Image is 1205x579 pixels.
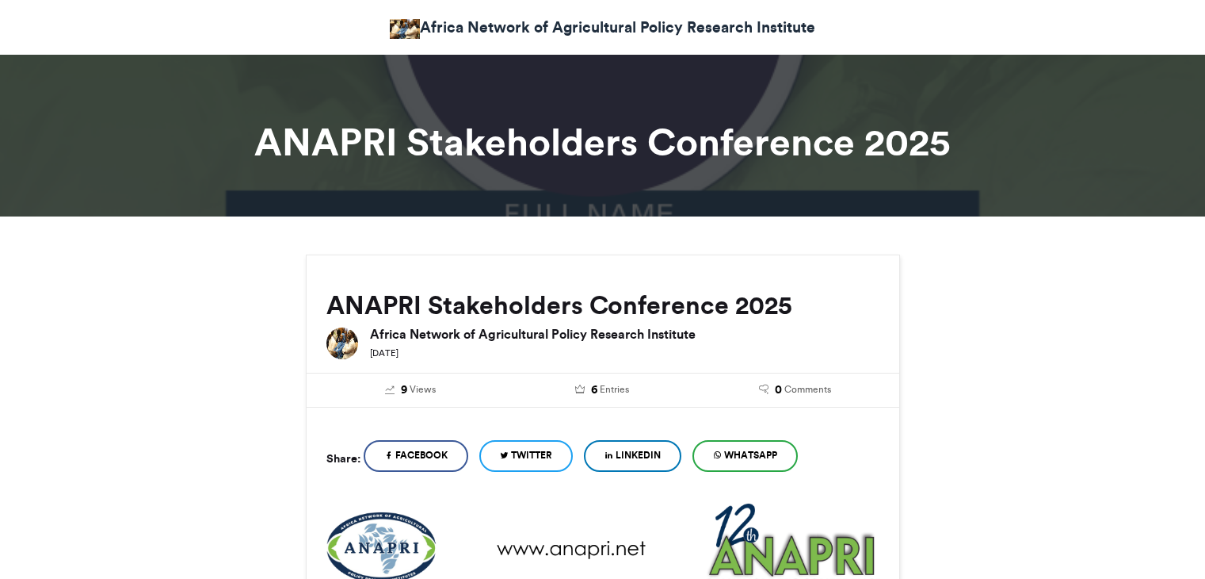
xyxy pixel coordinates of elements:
[479,440,573,472] a: Twitter
[784,382,831,397] span: Comments
[410,382,436,397] span: Views
[711,382,879,399] a: 0 Comments
[395,448,448,462] span: Facebook
[511,448,552,462] span: Twitter
[326,448,360,469] h5: Share:
[401,382,407,399] span: 9
[591,382,597,399] span: 6
[584,440,681,472] a: LinkedIn
[692,440,798,472] a: WhatsApp
[518,382,687,399] a: 6 Entries
[370,347,398,359] small: [DATE]
[600,382,629,397] span: Entries
[390,16,815,39] a: Africa Network of Agricultural Policy Research Institute
[326,382,495,399] a: 9 Views
[616,448,661,462] span: LinkedIn
[326,291,879,320] h2: ANAPRI Stakeholders Conference 2025
[390,19,420,39] img: Africa Network of Agricultural Policy Research Institute
[775,382,782,399] span: 0
[370,328,879,340] h6: Africa Network of Agricultural Policy Research Institute
[163,123,1043,161] h1: ANAPRI Stakeholders Conference 2025
[326,328,358,359] img: Africa Network of Agricultural Policy Research Institute
[364,440,468,472] a: Facebook
[724,448,777,462] span: WhatsApp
